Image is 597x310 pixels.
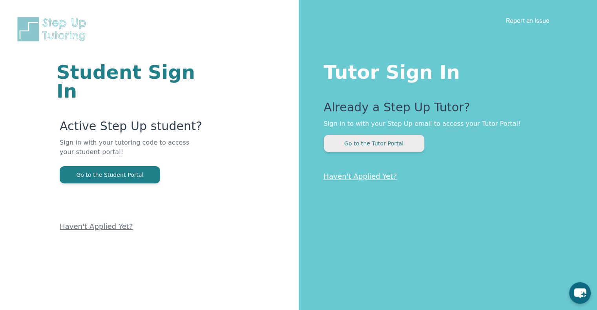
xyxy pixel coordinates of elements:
img: Step Up Tutoring horizontal logo [16,16,91,43]
p: Sign in with your tutoring code to access your student portal! [60,138,204,166]
button: chat-button [569,282,591,304]
a: Haven't Applied Yet? [60,222,133,230]
a: Go to the Student Portal [60,171,160,178]
button: Go to the Tutor Portal [324,135,424,152]
a: Haven't Applied Yet? [324,172,397,180]
a: Report an Issue [506,16,550,24]
p: Active Step Up student? [60,119,204,138]
h1: Tutor Sign In [324,60,566,82]
button: Go to the Student Portal [60,166,160,183]
p: Already a Step Up Tutor? [324,100,566,119]
a: Go to the Tutor Portal [324,140,424,147]
p: Sign in to with your Step Up email to access your Tutor Portal! [324,119,566,129]
h1: Student Sign In [57,63,204,100]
